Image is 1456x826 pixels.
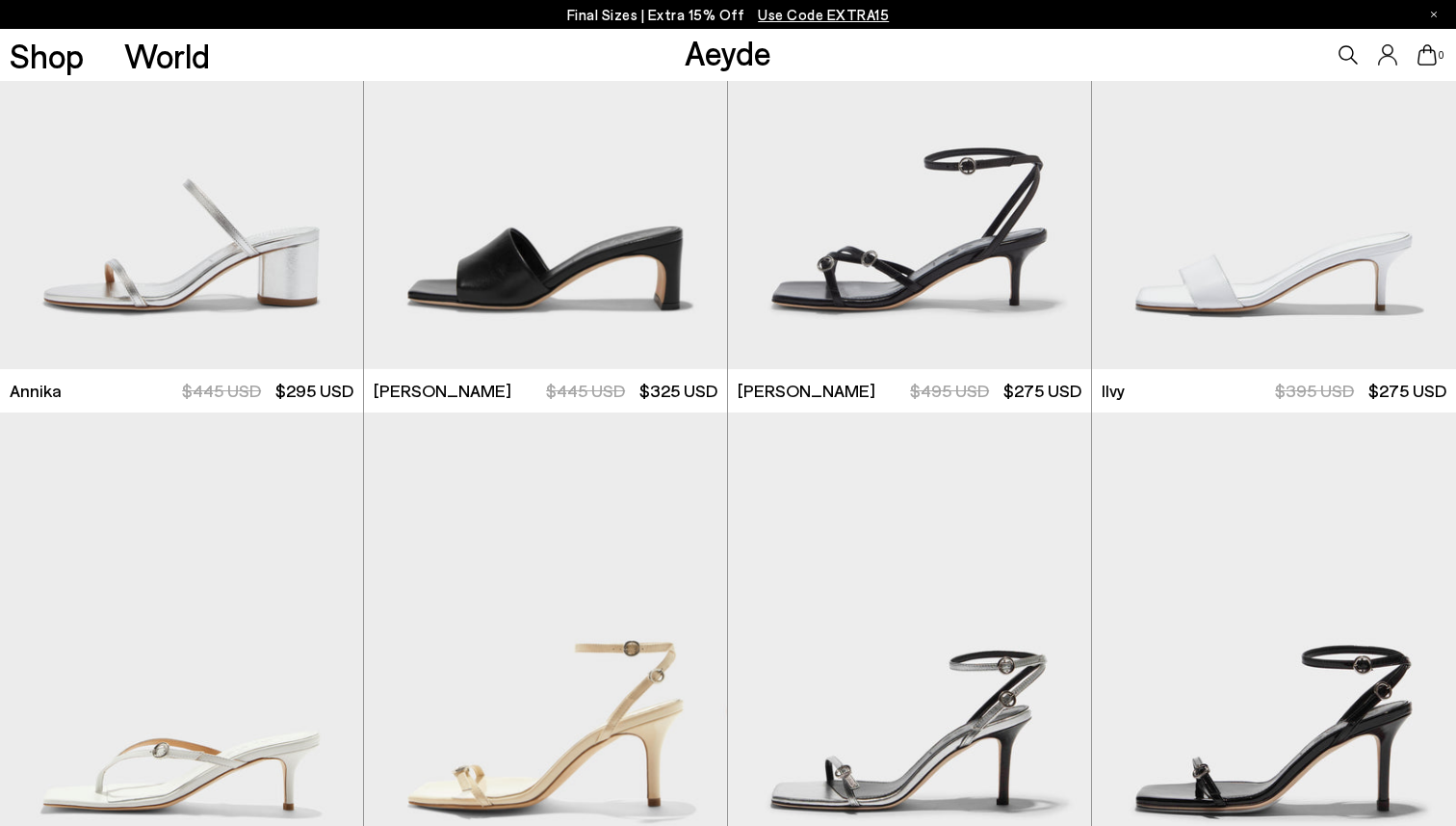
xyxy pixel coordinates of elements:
a: Aeyde [685,32,771,72]
span: $445 USD [546,380,625,401]
a: Shop [10,39,84,72]
span: [PERSON_NAME] [738,379,875,403]
a: Ilvy $395 USD $275 USD [1092,369,1456,413]
span: Navigate to /collections/ss25-final-sizes [758,6,889,23]
span: 0 [1437,50,1446,61]
a: [PERSON_NAME] $445 USD $325 USD [364,369,727,413]
span: Ilvy [1102,379,1125,403]
a: 0 [1417,44,1437,66]
span: Annika [10,379,62,403]
span: $275 USD [1003,380,1081,401]
a: [PERSON_NAME] $495 USD $275 USD [728,369,1091,413]
span: $395 USD [1275,380,1354,401]
span: $295 USD [275,380,353,401]
span: $495 USD [910,380,989,401]
a: World [124,39,210,72]
p: Final Sizes | Extra 15% Off [567,3,890,27]
span: $275 USD [1368,380,1446,401]
span: $445 USD [182,380,261,401]
span: $325 USD [639,380,717,401]
span: [PERSON_NAME] [374,379,511,403]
